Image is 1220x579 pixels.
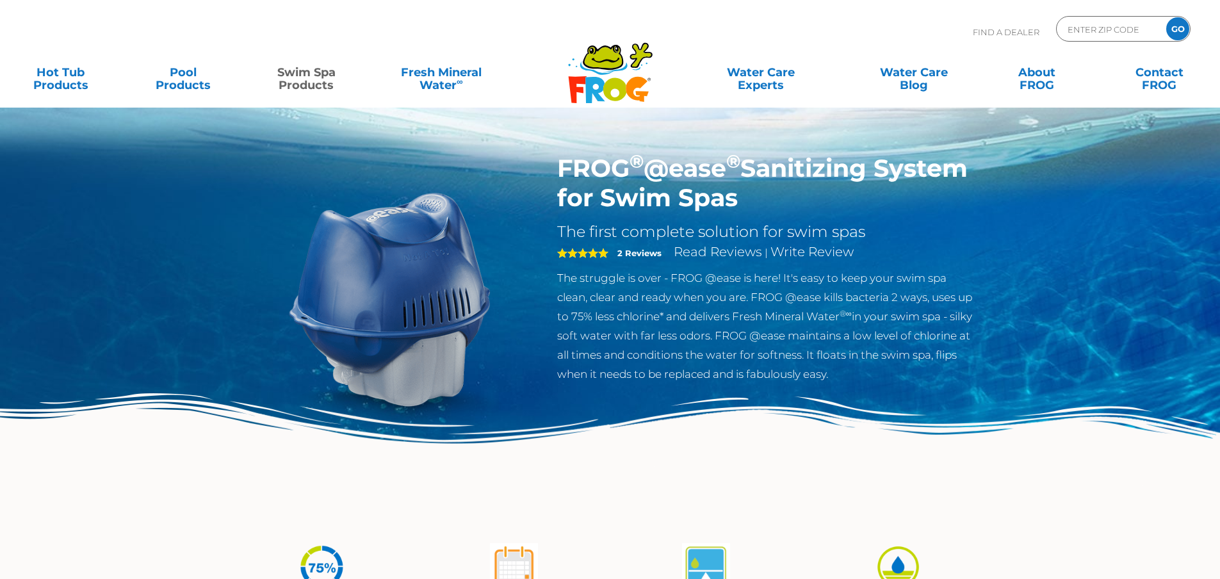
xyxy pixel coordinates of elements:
[561,26,660,104] img: Frog Products Logo
[840,309,852,318] sup: ®∞
[617,248,662,258] strong: 2 Reviews
[557,248,608,258] span: 5
[683,60,838,85] a: Water CareExperts
[630,150,644,172] sup: ®
[557,268,975,384] p: The struggle is over - FROG @ease is here! It's easy to keep your swim spa clean, clear and ready...
[1112,60,1207,85] a: ContactFROG
[726,150,740,172] sup: ®
[557,222,975,241] h2: The first complete solution for swim spas
[866,60,961,85] a: Water CareBlog
[765,247,768,259] span: |
[13,60,108,85] a: Hot TubProducts
[259,60,354,85] a: Swim SpaProducts
[973,16,1039,48] p: Find A Dealer
[989,60,1084,85] a: AboutFROG
[1166,17,1189,40] input: GO
[245,154,539,447] img: ss-@ease-hero.png
[557,154,975,213] h1: FROG @ease Sanitizing System for Swim Spas
[136,60,231,85] a: PoolProducts
[770,244,854,259] a: Write Review
[674,244,762,259] a: Read Reviews
[457,76,463,86] sup: ∞
[381,60,501,85] a: Fresh MineralWater∞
